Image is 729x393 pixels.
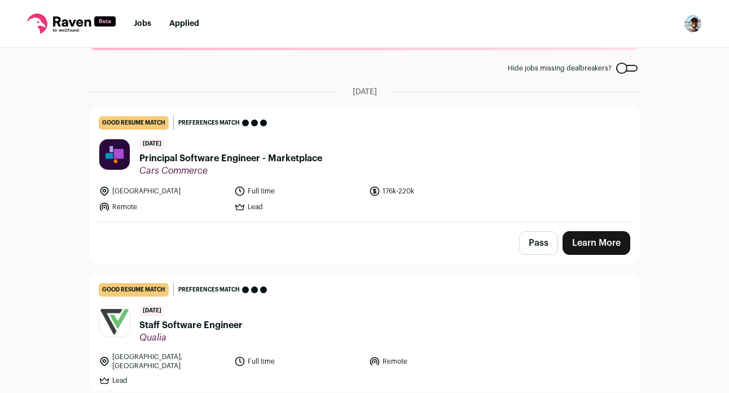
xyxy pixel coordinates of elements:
span: Staff Software Engineer [139,319,243,332]
li: 176k-220k [369,186,498,197]
li: Full time [234,186,363,197]
span: Principal Software Engineer - Marketplace [139,152,322,165]
span: Preferences match [178,284,240,295]
button: Pass [519,231,558,255]
a: good resume match Preferences match [DATE] Principal Software Engineer - Marketplace Cars Commerc... [90,107,639,222]
button: Open dropdown [684,15,702,33]
img: 181750-medium_jpg [684,15,702,33]
div: good resume match [99,116,169,130]
span: Preferences match [178,117,240,129]
span: Hide jobs missing dealbreakers? [508,64,612,73]
li: Remote [369,352,498,370]
li: Lead [234,201,363,213]
li: Lead [99,375,227,386]
a: Jobs [134,20,151,28]
span: Qualia [139,332,243,343]
li: [GEOGRAPHIC_DATA] [99,186,227,197]
div: good resume match [99,283,169,297]
li: Remote [99,201,227,213]
a: Applied [169,20,199,28]
span: [DATE] [139,306,165,316]
span: Cars Commerce [139,165,322,176]
a: Learn More [563,231,630,255]
li: Full time [234,352,363,370]
li: [GEOGRAPHIC_DATA], [GEOGRAPHIC_DATA] [99,352,227,370]
img: 6a79e6f09283e1bafe4ca869cf7b302e29b0faa48023463420351e56f5c389d1.jpg [99,139,130,170]
span: [DATE] [353,86,377,98]
img: 2d02ed7a6b7aaa0046f83ada6d3c9358734e17dda9cc0444c4a1b8d17bfed903.png [99,306,130,337]
span: [DATE] [139,139,165,149]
